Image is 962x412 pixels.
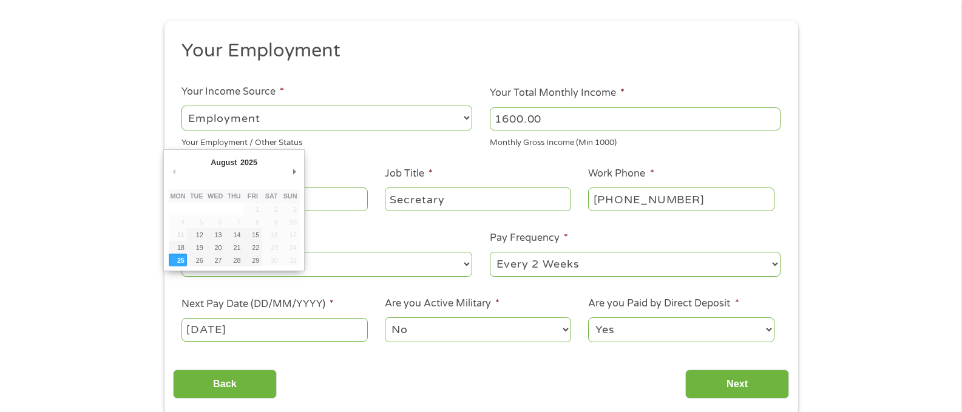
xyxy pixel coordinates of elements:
button: 27 [206,254,225,266]
input: Back [173,370,277,399]
input: 1800 [490,107,781,130]
button: 19 [187,241,206,254]
label: Your Total Monthly Income [490,87,625,100]
button: 25 [169,254,188,266]
div: Monthly Gross Income (Min 1000) [490,133,781,149]
div: 2025 [239,154,259,171]
abbr: Tuesday [190,192,203,200]
button: 22 [243,241,262,254]
label: Work Phone [588,167,654,180]
input: Next [685,370,789,399]
input: Use the arrow keys to pick a date [181,318,367,341]
h2: Your Employment [181,39,771,63]
label: Your Income Source [181,86,284,98]
label: Are you Active Military [385,297,500,310]
button: 15 [243,228,262,241]
label: Job Title [385,167,433,180]
button: 18 [169,241,188,254]
abbr: Monday [170,192,185,200]
label: Next Pay Date (DD/MM/YYYY) [181,298,334,311]
abbr: Sunday [283,192,297,200]
div: Your Employment / Other Status [181,133,472,149]
label: Pay Frequency [490,232,568,245]
abbr: Wednesday [208,192,223,200]
button: 21 [225,241,243,254]
button: Next Month [289,163,300,180]
abbr: Thursday [227,192,240,200]
label: Are you Paid by Direct Deposit [588,297,739,310]
abbr: Saturday [265,192,278,200]
button: 14 [225,228,243,241]
abbr: Friday [248,192,258,200]
button: 28 [225,254,243,266]
input: (231) 754-4010 [588,187,774,211]
div: August [209,154,239,171]
button: 13 [206,228,225,241]
input: Cashier [385,187,571,211]
button: Previous Month [169,163,180,180]
button: 26 [187,254,206,266]
button: 29 [243,254,262,266]
button: 20 [206,241,225,254]
button: 12 [187,228,206,241]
